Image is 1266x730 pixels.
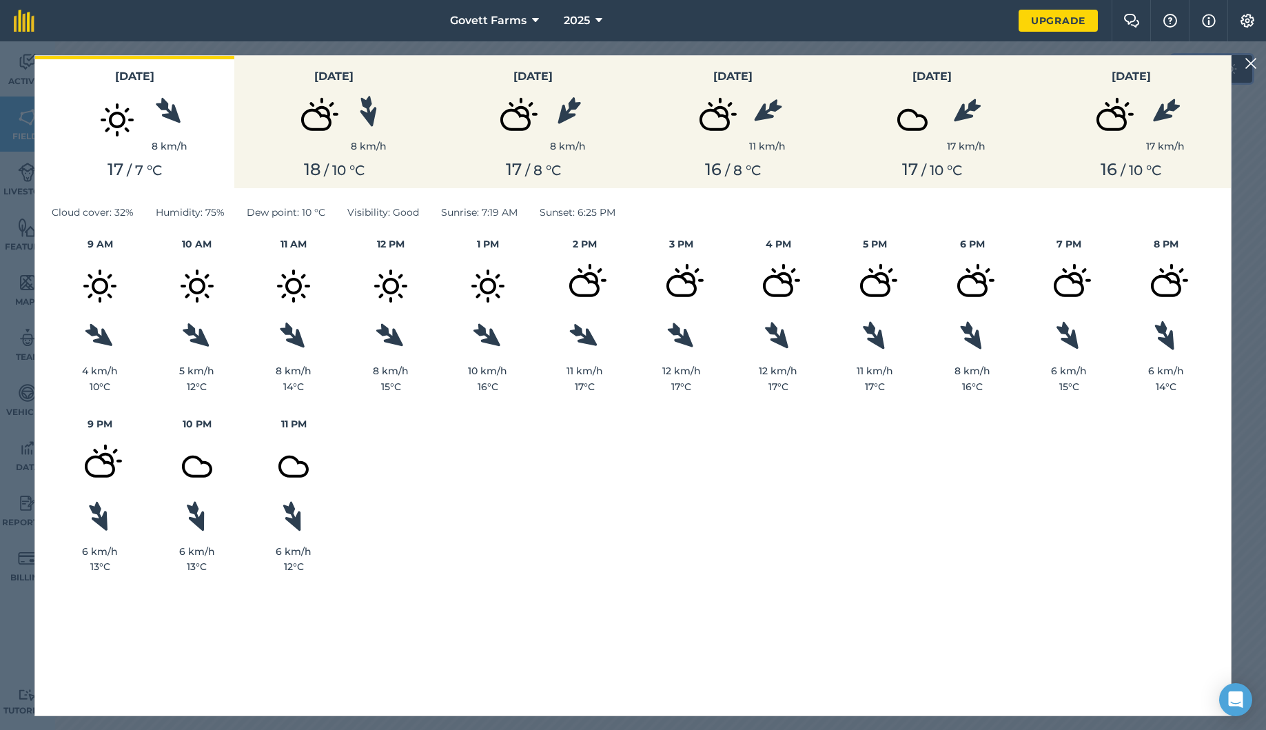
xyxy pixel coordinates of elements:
[52,544,149,559] div: 6 km/h
[923,363,1021,378] div: 8 km/h
[453,252,522,321] img: svg+xml;base64,PD94bWwgdmVyc2lvbj0iMS4wIiBlbmNvZGluZz0idXRmLTgiPz4KPCEtLSBHZW5lcmF0b3I6IEFkb2JlIE...
[705,159,722,179] span: 16
[947,139,986,154] div: 17 km/h
[550,139,586,154] div: 8 km/h
[749,139,786,154] div: 11 km/h
[878,85,947,154] img: svg+xml;base64,PD94bWwgdmVyc2lvbj0iMS4wIiBlbmNvZGluZz0idXRmLTgiPz4KPCEtLSBHZW5lcmF0b3I6IEFkb2JlIE...
[1034,252,1103,321] img: svg+xml;base64,PD94bWwgdmVyc2lvbj0iMS4wIiBlbmNvZGluZz0idXRmLTgiPz4KPCEtLSBHZW5lcmF0b3I6IEFkb2JlIE...
[533,162,542,179] span: 8
[52,379,149,394] div: 10 ° C
[733,162,742,179] span: 8
[536,379,633,394] div: 17 ° C
[183,498,212,535] img: svg%3e
[14,10,34,32] img: fieldmargin Logo
[1123,14,1140,28] img: Two speech bubbles overlapping with the left bubble in the forefront
[234,56,433,188] button: [DATE]8 km/h18 / 10 °C
[65,432,134,501] img: svg+xml;base64,PD94bWwgdmVyc2lvbj0iMS4wIiBlbmNvZGluZz0idXRmLTgiPz4KPCEtLSBHZW5lcmF0b3I6IEFkb2JlIE...
[641,160,824,180] div: / ° C
[52,205,134,220] span: Cloud cover : 32%
[441,205,518,220] span: Sunrise : 7:19 AM
[279,498,309,535] img: svg%3e
[373,320,409,354] img: svg%3e
[664,319,699,354] img: svg%3e
[82,320,118,353] img: svg%3e
[259,252,328,321] img: svg+xml;base64,PD94bWwgdmVyc2lvbj0iMS4wIiBlbmNvZGluZz0idXRmLTgiPz4KPCEtLSBHZW5lcmF0b3I6IEFkb2JlIE...
[923,379,1021,394] div: 16 ° C
[1117,236,1214,252] h4: 8 PM
[833,56,1032,188] button: [DATE]17 km/h17 / 10 °C
[439,379,536,394] div: 16 ° C
[744,252,813,321] img: svg+xml;base64,PD94bWwgdmVyc2lvbj0iMS4wIiBlbmNvZGluZz0idXRmLTgiPz4KPCEtLSBHZW5lcmF0b3I6IEFkb2JlIE...
[439,236,536,252] h4: 1 PM
[930,162,943,179] span: 10
[245,363,343,378] div: 8 km/h
[304,159,320,179] span: 18
[135,162,143,179] span: 7
[1162,14,1178,28] img: A question mark icon
[343,236,440,252] h4: 12 PM
[633,379,730,394] div: 17 ° C
[83,85,152,154] img: svg+xml;base64,PD94bWwgdmVyc2lvbj0iMS4wIiBlbmNvZGluZz0idXRmLTgiPz4KPCEtLSBHZW5lcmF0b3I6IEFkb2JlIE...
[65,252,134,321] img: svg+xml;base64,PD94bWwgdmVyc2lvbj0iMS4wIiBlbmNvZGluZz0idXRmLTgiPz4KPCEtLSBHZW5lcmF0b3I6IEFkb2JlIE...
[1117,363,1214,378] div: 6 km/h
[1147,95,1183,129] img: svg%3e
[259,432,328,501] img: svg+xml;base64,PD94bWwgdmVyc2lvbj0iMS4wIiBlbmNvZGluZz0idXRmLTgiPz4KPCEtLSBHZW5lcmF0b3I6IEFkb2JlIE...
[536,363,633,378] div: 11 km/h
[1219,683,1252,716] div: Open Intercom Messenger
[343,379,440,394] div: 15 ° C
[1019,10,1098,32] a: Upgrade
[749,95,786,128] img: svg%3e
[343,363,440,378] div: 8 km/h
[243,160,425,180] div: / ° C
[35,56,234,188] button: [DATE]8 km/h17 / 7 °C
[1117,379,1214,394] div: 14 ° C
[163,252,232,321] img: svg+xml;base64,PD94bWwgdmVyc2lvbj0iMS4wIiBlbmNvZGluZz0idXRmLTgiPz4KPCEtLSBHZW5lcmF0b3I6IEFkb2JlIE...
[841,252,910,321] img: svg+xml;base64,PD94bWwgdmVyc2lvbj0iMS4wIiBlbmNvZGluZz0idXRmLTgiPz4KPCEtLSBHZW5lcmF0b3I6IEFkb2JlIE...
[1040,68,1223,85] h3: [DATE]
[149,416,246,432] h4: 10 PM
[108,159,123,179] span: 17
[163,432,232,501] img: svg+xml;base64,PD94bWwgdmVyc2lvbj0iMS4wIiBlbmNvZGluZz0idXRmLTgiPz4KPCEtLSBHZW5lcmF0b3I6IEFkb2JlIE...
[351,139,387,154] div: 8 km/h
[245,236,343,252] h4: 11 AM
[43,160,226,180] div: / ° C
[85,498,115,535] img: svg%3e
[433,56,633,188] button: [DATE]8 km/h17 / 8 °C
[956,318,988,355] img: svg%3e
[276,319,312,354] img: svg%3e
[156,205,225,220] span: Humidity : 75%
[1040,160,1223,180] div: / ° C
[827,236,924,252] h4: 5 PM
[1052,318,1085,354] img: svg%3e
[1032,56,1231,188] button: [DATE]17 km/h16 / 10 °C
[52,559,149,574] div: 13 ° C
[52,416,149,432] h4: 9 PM
[1150,318,1181,355] img: svg%3e
[566,320,602,353] img: svg%3e
[247,205,325,220] span: Dew point : 10 ° C
[827,363,924,378] div: 11 km/h
[149,559,246,574] div: 13 ° C
[1101,159,1117,179] span: 16
[43,68,226,85] h3: [DATE]
[1077,85,1146,154] img: svg+xml;base64,PD94bWwgdmVyc2lvbj0iMS4wIiBlbmNvZGluZz0idXRmLTgiPz4KPCEtLSBHZW5lcmF0b3I6IEFkb2JlIE...
[633,236,730,252] h4: 3 PM
[730,236,827,252] h4: 4 PM
[152,94,187,130] img: svg%3e
[439,363,536,378] div: 10 km/h
[1021,379,1118,394] div: 15 ° C
[641,68,824,85] h3: [DATE]
[762,318,795,354] img: svg%3e
[647,252,716,321] img: svg+xml;base64,PD94bWwgdmVyc2lvbj0iMS4wIiBlbmNvZGluZz0idXRmLTgiPz4KPCEtLSBHZW5lcmF0b3I6IEFkb2JlIE...
[347,205,419,220] span: Visibility : Good
[245,544,343,559] div: 6 km/h
[1239,14,1256,28] img: A cog icon
[1132,252,1201,321] img: svg+xml;base64,PD94bWwgdmVyc2lvbj0iMS4wIiBlbmNvZGluZz0idXRmLTgiPz4KPCEtLSBHZW5lcmF0b3I6IEFkb2JlIE...
[730,363,827,378] div: 12 km/h
[243,68,425,85] h3: [DATE]
[550,252,619,321] img: svg+xml;base64,PD94bWwgdmVyc2lvbj0iMS4wIiBlbmNvZGluZz0idXRmLTgiPz4KPCEtLSBHZW5lcmF0b3I6IEFkb2JlIE...
[149,236,246,252] h4: 10 AM
[536,236,633,252] h4: 2 PM
[149,363,246,378] div: 5 km/h
[356,94,381,130] img: svg%3e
